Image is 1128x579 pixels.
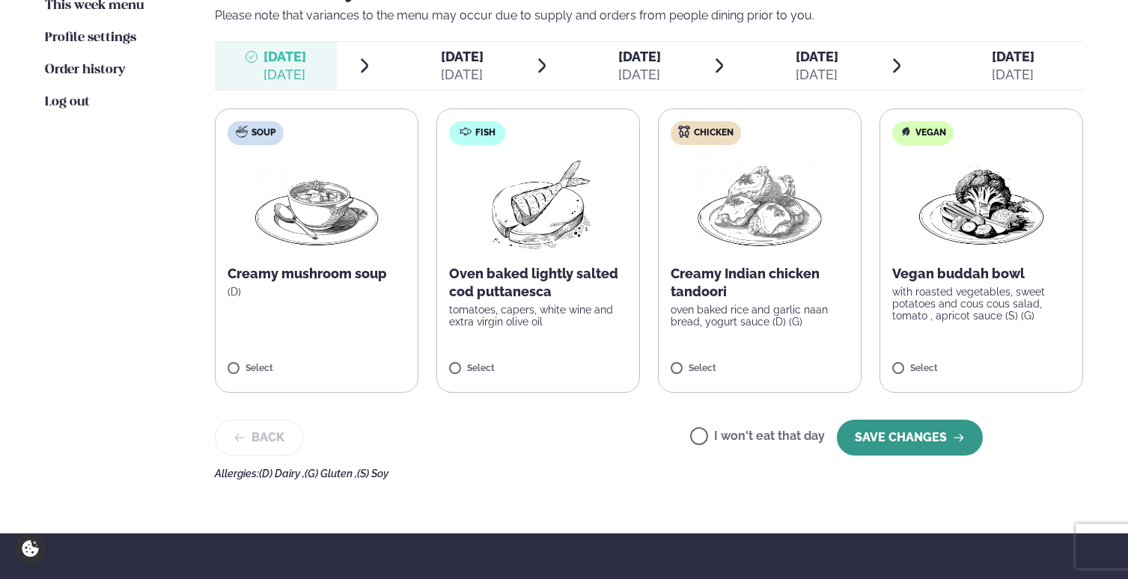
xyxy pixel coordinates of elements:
[671,304,849,328] p: oven baked rice and garlic naan bread, yogurt sauce (D) (G)
[45,61,125,79] a: Order history
[678,126,690,138] img: chicken.svg
[251,127,275,139] span: Soup
[992,49,1034,64] span: [DATE]
[618,49,661,64] span: [DATE]
[45,31,136,44] span: Profile settings
[449,304,627,328] p: tomatoes, capers, white wine and extra virgin olive oil
[263,49,306,64] span: [DATE]
[259,468,305,480] span: (D) Dairy ,
[441,66,484,84] div: [DATE]
[796,66,838,84] div: [DATE]
[15,533,46,564] a: Cookie settings
[441,49,484,64] span: [DATE]
[472,157,605,253] img: Fish.png
[694,127,734,139] span: Chicken
[236,126,248,138] img: soup.svg
[45,64,125,76] span: Order history
[694,157,826,253] img: Chicken-thighs.png
[892,265,1070,283] p: Vegan buddah bowl
[460,126,472,138] img: fish.svg
[215,420,303,456] button: Back
[263,66,306,84] div: [DATE]
[215,468,1083,480] div: Allergies:
[475,127,496,139] span: Fish
[45,29,136,47] a: Profile settings
[900,126,912,138] img: Vegan.svg
[251,157,382,253] img: Soup.png
[228,286,406,298] p: (D)
[45,94,90,111] a: Log out
[357,468,388,480] span: (S) Soy
[215,7,1083,25] p: Please note that variances to the menu may occur due to supply and orders from people dining prio...
[915,127,946,139] span: Vegan
[671,265,849,301] p: Creamy Indian chicken tandoori
[837,420,983,456] button: SAVE CHANGES
[305,468,357,480] span: (G) Gluten ,
[796,49,838,64] span: [DATE]
[992,66,1034,84] div: [DATE]
[915,157,1047,253] img: Vegan.png
[228,265,406,283] p: Creamy mushroom soup
[45,96,90,108] span: Log out
[618,66,661,84] div: [DATE]
[892,286,1070,322] p: with roasted vegetables, sweet potatoes and cous cous salad, tomato , apricot sauce (S) (G)
[449,265,627,301] p: Oven baked lightly salted cod puttanesca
